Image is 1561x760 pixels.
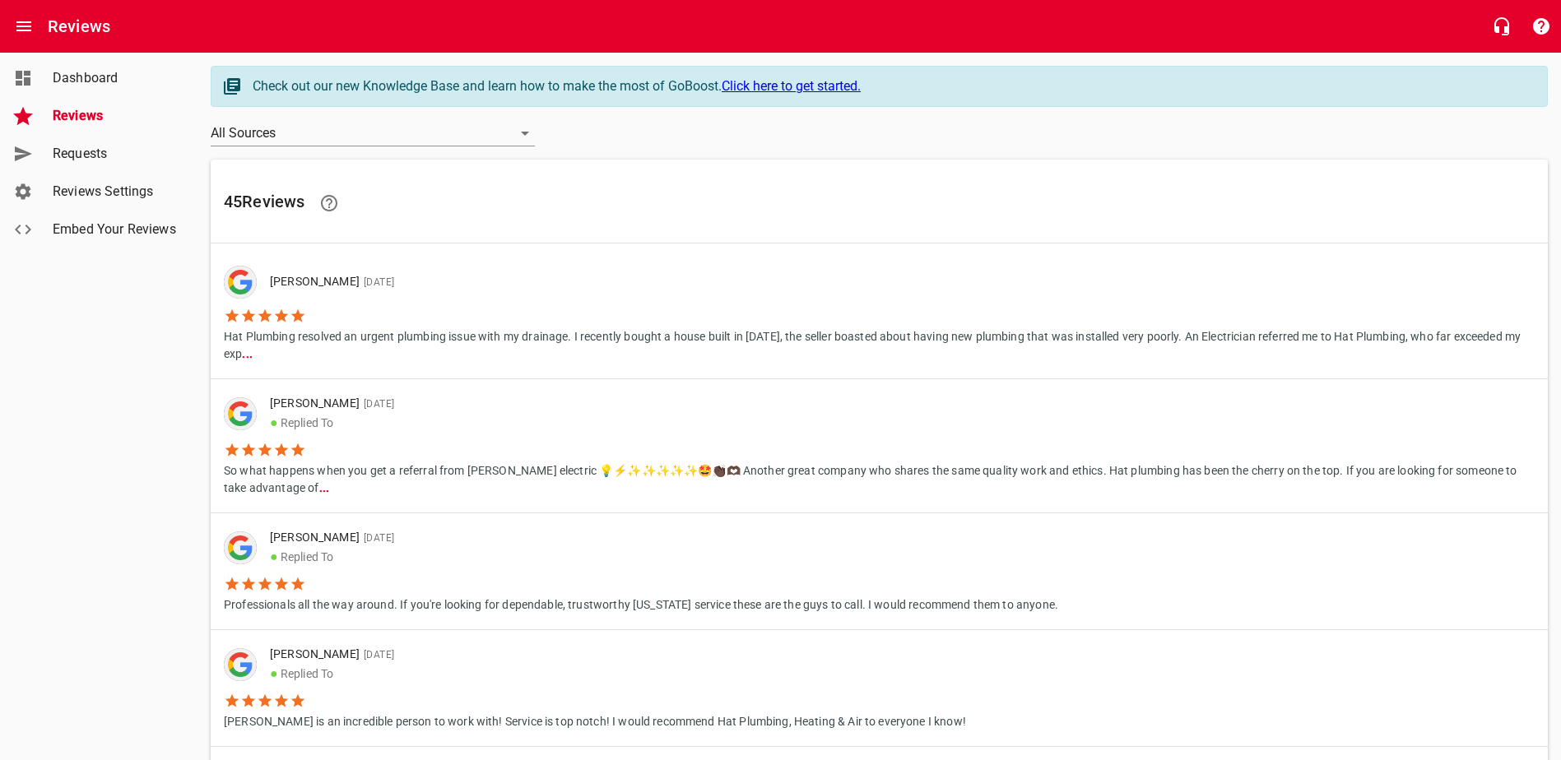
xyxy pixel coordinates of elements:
[1522,7,1561,46] button: Support Portal
[270,549,278,564] span: ●
[224,648,257,681] img: google-dark.png
[270,665,278,681] span: ●
[53,68,178,88] span: Dashboard
[224,397,257,430] div: Google
[224,709,966,730] p: [PERSON_NAME] is an incredible person to work with! Service is top notch! I would recommend Hat P...
[224,266,257,299] div: Google
[224,324,1535,363] p: Hat Plumbing resolved an urgent plumbing issue with my drainage. I recently bought a house built ...
[270,415,278,430] span: ●
[270,529,1045,547] p: [PERSON_NAME]
[211,379,1548,512] a: [PERSON_NAME][DATE]●Replied ToSo what happens when you get a referral from [PERSON_NAME] electric...
[224,592,1058,614] p: Professionals all the way around. If you're looking for dependable, trustworthy [US_STATE] servic...
[211,250,1548,378] a: [PERSON_NAME][DATE]Hat Plumbing resolved an urgent plumbing issue with my drainage. I recently bo...
[360,398,394,410] span: [DATE]
[270,664,953,684] p: Replied To
[360,276,394,288] span: [DATE]
[722,78,861,94] a: Click here to get started.
[319,481,329,494] b: ...
[48,13,110,39] h6: Reviews
[270,273,1522,291] p: [PERSON_NAME]
[211,630,1548,746] a: [PERSON_NAME][DATE]●Replied To[PERSON_NAME] is an incredible person to work with! Service is top ...
[224,531,257,564] div: Google
[224,648,257,681] div: Google
[309,183,349,223] a: Learn facts about why reviews are important
[270,395,1522,413] p: [PERSON_NAME]
[1482,7,1522,46] button: Live Chat
[360,532,394,544] span: [DATE]
[53,182,178,202] span: Reviews Settings
[4,7,44,46] button: Open drawer
[224,397,257,430] img: google-dark.png
[53,144,178,164] span: Requests
[53,106,178,126] span: Reviews
[270,547,1045,567] p: Replied To
[270,646,953,664] p: [PERSON_NAME]
[242,347,252,360] b: ...
[224,266,257,299] img: google-dark.png
[53,220,178,239] span: Embed Your Reviews
[224,531,257,564] img: google-dark.png
[270,413,1522,433] p: Replied To
[253,76,1531,96] div: Check out our new Knowledge Base and learn how to make the most of GoBoost.
[224,458,1535,497] p: So what happens when you get a referral from [PERSON_NAME] electric 💡⚡✨✨✨✨✨🤩👏🏿🫶🏿 Another great co...
[224,183,1535,223] h6: 45 Review s
[211,120,535,146] div: All Sources
[360,649,394,660] span: [DATE]
[211,513,1548,629] a: [PERSON_NAME][DATE]●Replied ToProfessionals all the way around. If you're looking for dependable,...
